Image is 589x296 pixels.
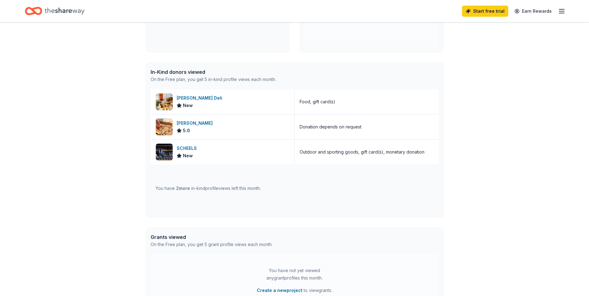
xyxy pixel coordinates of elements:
div: Food, gift card(s) [300,98,335,105]
div: On the Free plan, you get 5 grant profile views each month. [151,241,273,248]
a: Start free trial [462,6,508,17]
img: Image for Casey's [156,119,173,135]
div: [PERSON_NAME] Deli [177,94,225,102]
div: You have in-kind profile views left this month. [156,185,261,192]
div: SCHEELS [177,145,199,152]
span: to view grants . [257,287,332,294]
span: New [183,152,193,159]
span: 2 more [176,186,190,191]
div: [PERSON_NAME] [177,119,215,127]
a: Earn Rewards [511,6,555,17]
img: Image for McAlister's Deli [156,93,173,110]
div: In-Kind donors viewed [151,68,276,76]
div: Donation depends on request [300,123,361,131]
div: On the Free plan, you get 5 in-kind profile views each month. [151,76,276,83]
a: Home [25,4,84,18]
span: New [183,102,193,109]
span: 5.0 [183,127,190,134]
div: Grants viewed [151,233,273,241]
div: You have not yet viewed any grant profiles this month. [256,267,333,282]
div: Outdoor and sporting goods, gift card(s), monetary donation [300,148,424,156]
button: Create a newproject [257,287,302,294]
img: Image for SCHEELS [156,144,173,160]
